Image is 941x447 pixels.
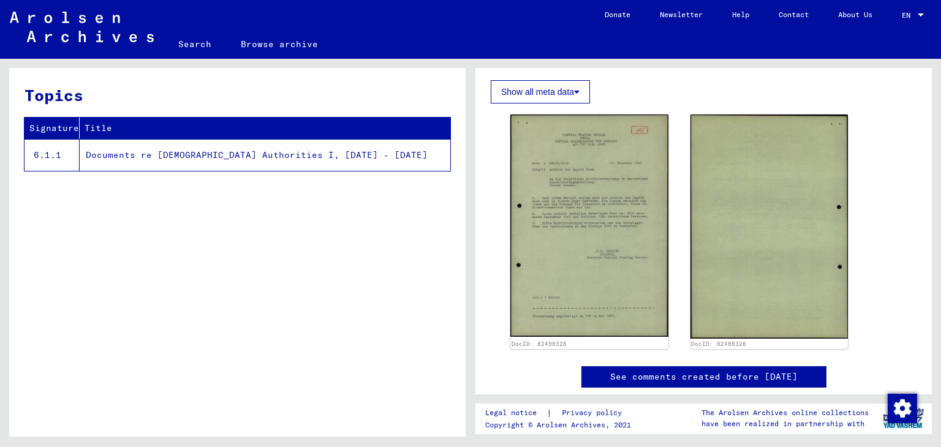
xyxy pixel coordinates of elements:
a: DocID: 82498326 [512,340,567,347]
button: Show all meta data [491,80,590,103]
a: Browse archive [226,29,333,59]
th: Signature [25,118,80,139]
img: 002.jpg [690,115,848,339]
a: DocID: 82498326 [691,340,746,347]
td: 6.1.1 [25,139,80,171]
p: Copyright © Arolsen Archives, 2021 [485,419,637,430]
p: have been realized in partnership with [701,418,869,429]
th: Title [80,118,450,139]
td: Documents re [DEMOGRAPHIC_DATA] Authorities I, [DATE] - [DATE] [80,139,450,171]
a: Privacy policy [552,407,637,419]
img: Change consent [888,394,917,423]
img: yv_logo.png [880,403,926,434]
a: Search [164,29,226,59]
a: Legal notice [485,407,546,419]
img: Arolsen_neg.svg [10,12,154,42]
p: The Arolsen Archives online collections [701,407,869,418]
img: 001.jpg [510,115,668,337]
span: EN [902,11,915,20]
div: | [485,407,637,419]
a: See comments created before [DATE] [610,370,798,383]
h3: Topics [25,83,450,107]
